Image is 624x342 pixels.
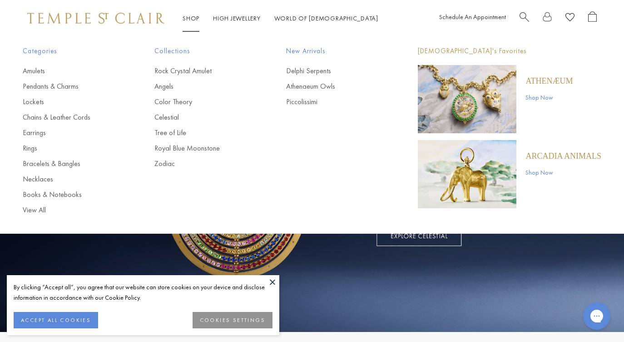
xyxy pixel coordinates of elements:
[154,128,250,138] a: Tree of Life
[154,45,250,57] span: Collections
[23,205,118,215] a: View All
[23,159,118,169] a: Bracelets & Bangles
[154,81,250,91] a: Angels
[418,45,601,57] p: [DEMOGRAPHIC_DATA]'s Favorites
[23,143,118,153] a: Rings
[23,128,118,138] a: Earrings
[27,13,164,24] img: Temple St. Clair
[23,97,118,107] a: Lockets
[286,45,381,57] span: New Arrivals
[525,76,573,86] a: Athenæum
[579,299,615,333] iframe: Gorgias live chat messenger
[525,151,601,161] a: ARCADIA ANIMALS
[23,45,118,57] span: Categories
[286,81,381,91] a: Athenaeum Owls
[520,11,529,25] a: Search
[14,312,98,328] button: ACCEPT ALL COOKIES
[286,97,381,107] a: Piccolissimi
[525,167,601,177] a: Shop Now
[439,13,506,21] a: Schedule An Appointment
[154,112,250,122] a: Celestial
[286,66,381,76] a: Delphi Serpents
[14,282,272,303] div: By clicking “Accept all”, you agree that our website can store cookies on your device and disclos...
[183,13,378,24] nav: Main navigation
[23,190,118,200] a: Books & Notebooks
[588,11,597,25] a: Open Shopping Bag
[154,66,250,76] a: Rock Crystal Amulet
[525,92,573,102] a: Shop Now
[565,11,574,25] a: View Wishlist
[213,14,261,22] a: High JewelleryHigh Jewellery
[193,312,272,328] button: COOKIES SETTINGS
[23,112,118,122] a: Chains & Leather Cords
[274,14,378,22] a: World of [DEMOGRAPHIC_DATA]World of [DEMOGRAPHIC_DATA]
[183,14,199,22] a: ShopShop
[154,97,250,107] a: Color Theory
[23,174,118,184] a: Necklaces
[154,143,250,153] a: Royal Blue Moonstone
[23,66,118,76] a: Amulets
[23,81,118,91] a: Pendants & Charms
[154,159,250,169] a: Zodiac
